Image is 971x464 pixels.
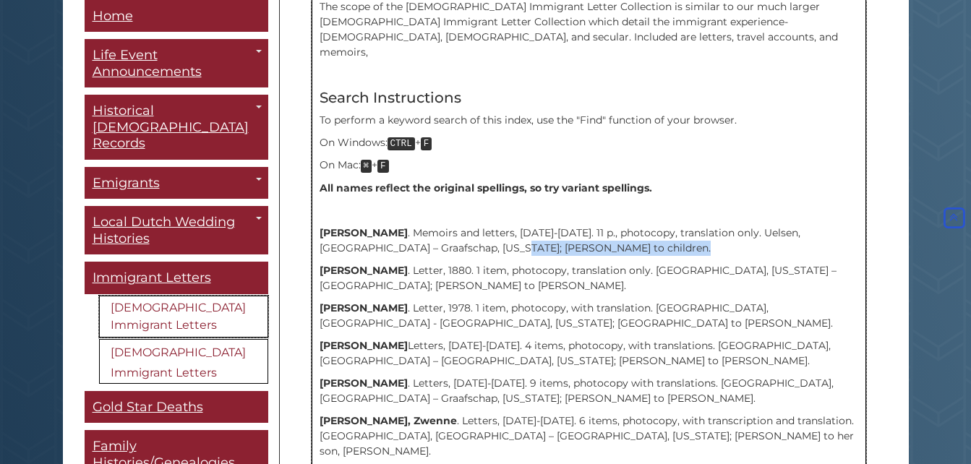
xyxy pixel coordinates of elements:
kbd: F [421,137,432,150]
p: On Windows: + [320,135,858,151]
strong: [PERSON_NAME], Zwenne [320,414,457,427]
a: [DEMOGRAPHIC_DATA] Immigrant Letters [99,339,268,384]
p: . Letter, 1880. 1 item, photocopy, translation only. [GEOGRAPHIC_DATA], [US_STATE] – [GEOGRAPHIC_... [320,263,858,293]
p: To perform a keyword search of this index, use the "Find" function of your browser. [320,113,858,128]
a: Emigrants [85,167,268,199]
span: Immigrant Letters [93,270,211,286]
a: Gold Star Deaths [85,391,268,424]
span: Life Event Announcements [93,48,202,80]
p: . Letters, [DATE]-[DATE]. 9 items, photocopy with translations. [GEOGRAPHIC_DATA], [GEOGRAPHIC_DA... [320,376,858,406]
span: Historical [DEMOGRAPHIC_DATA] Records [93,103,249,152]
p: On Mac: + [320,158,858,173]
p: . Letters, [DATE]-[DATE]. 6 items, photocopy, with transcription and translation. [GEOGRAPHIC_DAT... [320,413,858,459]
a: Back to Top [941,211,967,224]
span: Emigrants [93,175,160,191]
strong: [PERSON_NAME] [320,377,408,390]
strong: All names reflect the original spellings, so try variant spellings. [320,181,652,194]
kbd: CTRL [388,137,415,150]
a: Historical [DEMOGRAPHIC_DATA] Records [85,95,268,160]
a: Local Dutch Wedding Histories [85,207,268,255]
p: . Letter, 1978. 1 item, photocopy, with translation. [GEOGRAPHIC_DATA], [GEOGRAPHIC_DATA] - [GEOG... [320,301,858,331]
span: Home [93,8,133,24]
kbd: F [377,160,389,173]
strong: [PERSON_NAME] [320,339,408,352]
strong: [PERSON_NAME] [320,226,408,239]
h4: Search Instructions [320,90,858,106]
p: . Memoirs and letters, [DATE]-[DATE]. 11 p., photocopy, translation only. Uelsen, [GEOGRAPHIC_DAT... [320,225,858,256]
a: Life Event Announcements [85,40,268,88]
span: Local Dutch Wedding Histories [93,215,235,247]
kbd: ⌘ [361,160,372,173]
a: [DEMOGRAPHIC_DATA] Immigrant Letters [99,296,268,338]
strong: [PERSON_NAME] [320,264,408,277]
span: Gold Star Deaths [93,399,203,415]
strong: [PERSON_NAME] [320,301,408,314]
p: Letters, [DATE]-[DATE]. 4 items, photocopy, with translations. [GEOGRAPHIC_DATA], [GEOGRAPHIC_DAT... [320,338,858,369]
a: Immigrant Letters [85,262,268,295]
